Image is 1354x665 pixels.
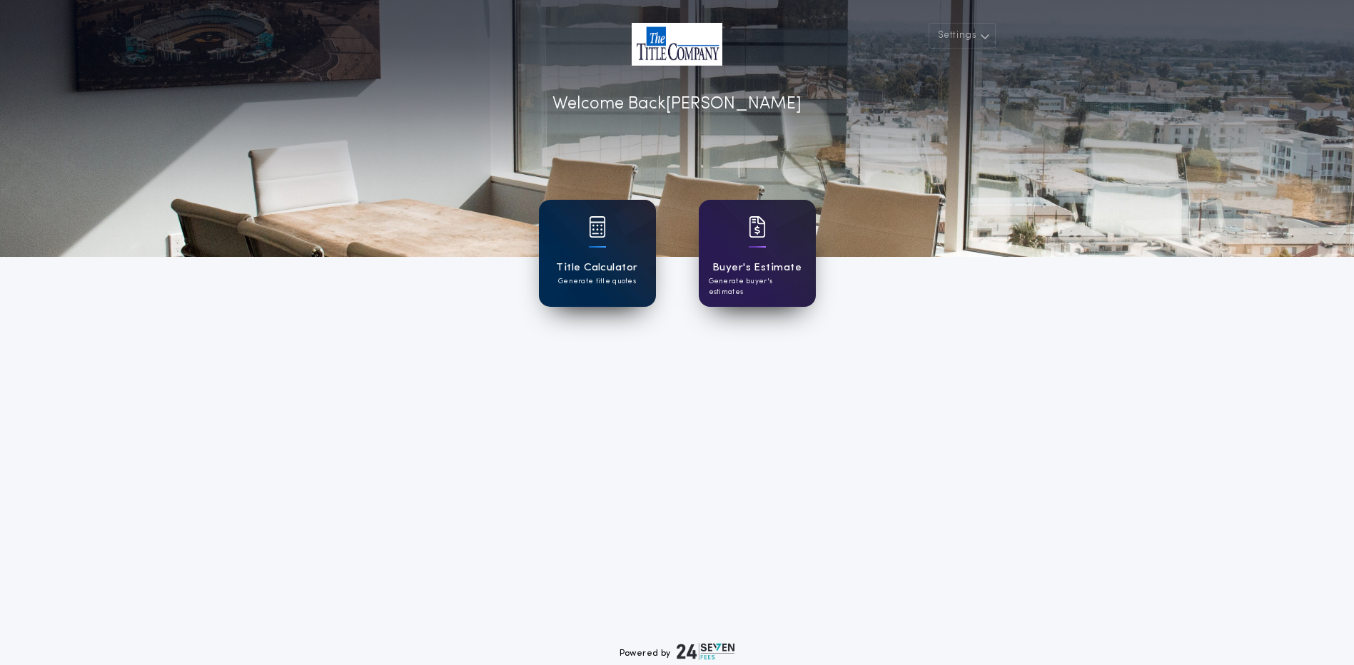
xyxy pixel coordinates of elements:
img: card icon [749,216,766,238]
h1: Buyer's Estimate [712,260,802,276]
a: card iconTitle CalculatorGenerate title quotes [539,200,656,307]
img: card icon [589,216,606,238]
a: card iconBuyer's EstimateGenerate buyer's estimates [699,200,816,307]
img: account-logo [632,23,722,66]
p: Generate title quotes [558,276,636,287]
p: Welcome Back [PERSON_NAME] [552,91,802,117]
img: logo [677,643,735,660]
div: Powered by [620,643,735,660]
p: Generate buyer's estimates [709,276,806,298]
button: Settings [929,23,996,49]
h1: Title Calculator [556,260,637,276]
